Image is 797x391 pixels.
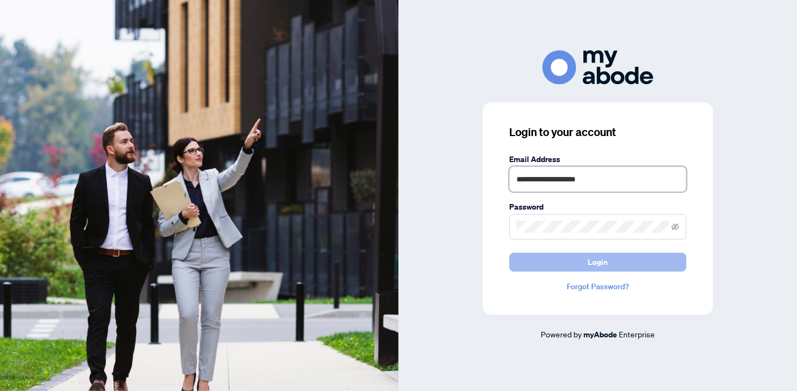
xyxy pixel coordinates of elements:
[509,280,686,293] a: Forgot Password?
[619,329,655,339] span: Enterprise
[541,329,582,339] span: Powered by
[509,253,686,272] button: Login
[671,223,679,231] span: eye-invisible
[542,50,653,84] img: ma-logo
[509,124,686,140] h3: Login to your account
[588,253,608,271] span: Login
[509,153,686,165] label: Email Address
[583,329,617,341] a: myAbode
[509,201,686,213] label: Password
